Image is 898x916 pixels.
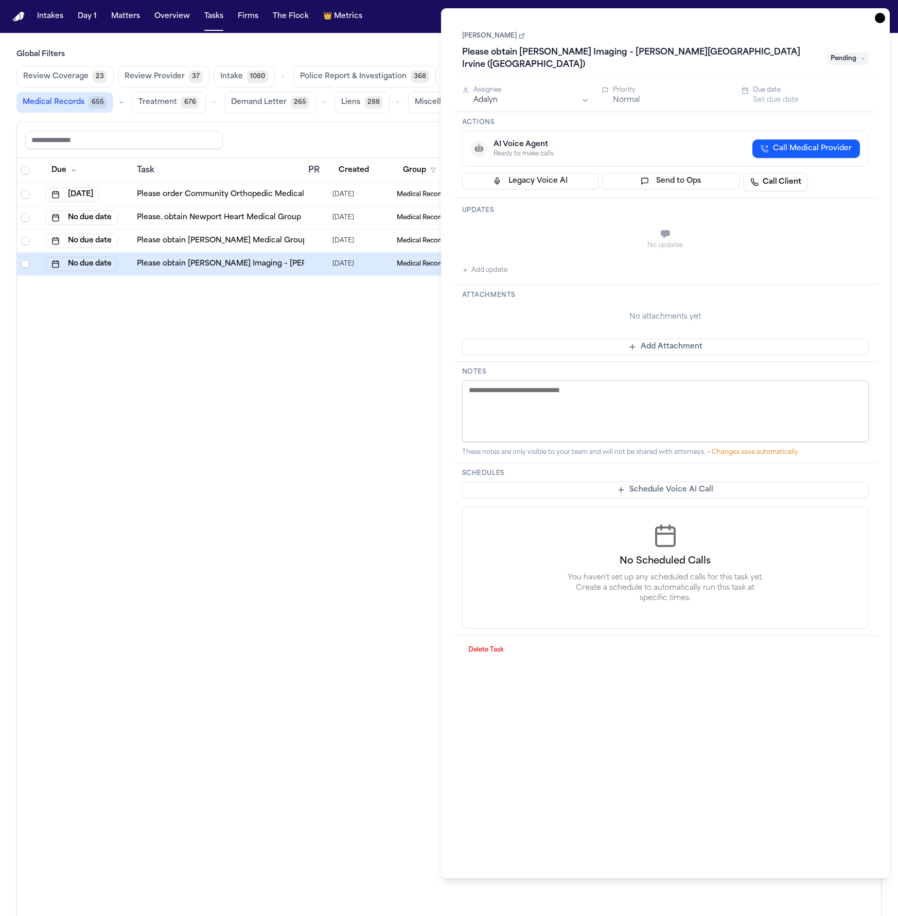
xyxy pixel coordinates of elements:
span: Medical Records [397,190,448,199]
span: Medical Records [397,214,448,222]
a: Please. obtain Newport Heart Medical Group [137,213,301,223]
button: The Flock [269,7,313,26]
h1: Please obtain [PERSON_NAME] Imaging – [PERSON_NAME][GEOGRAPHIC_DATA] Irvine ([GEOGRAPHIC_DATA]) [458,44,822,73]
span: 655 [89,96,107,109]
button: Delete Task [462,642,510,658]
a: Please obtain [PERSON_NAME] Imaging – [PERSON_NAME][GEOGRAPHIC_DATA] Irvine ([GEOGRAPHIC_DATA]) [137,259,544,269]
a: Call Client [744,173,808,191]
button: No due date [45,210,118,225]
div: AI Voice Agent [494,139,554,150]
button: Review Coverage23 [16,66,114,87]
button: Send to Ops [603,173,739,189]
button: Medical Records655 [16,92,113,113]
button: Firms [234,7,262,26]
span: Select row [21,214,29,222]
span: 368 [411,71,429,83]
button: Call Medical Provider [752,139,860,158]
button: No due date [45,257,118,271]
button: Police Report & Investigation368 [293,66,436,87]
span: Liens [341,97,360,108]
span: • Changes save automatically [708,449,798,455]
span: Intake [220,72,243,82]
span: Select row [21,260,29,268]
div: Task [137,164,300,177]
button: No due date [45,234,118,248]
span: 265 [291,96,309,109]
span: Demand Letter [231,97,287,108]
a: [PERSON_NAME] [462,32,525,40]
span: 1080 [247,71,268,83]
span: 37 [189,71,203,83]
div: Due date [753,86,869,94]
span: 23 [93,71,107,83]
span: Medical Records [23,97,84,108]
button: Tasks [200,7,227,26]
div: These notes are only visible to your team and will not be shared with attorneys. [462,448,869,456]
button: Review Provider37 [118,66,209,87]
button: crownMetrics [319,7,366,26]
a: Home [12,12,25,22]
span: 10/1/2025, 2:20:13 PM [332,234,354,248]
span: Police Report & Investigation [300,72,407,82]
button: Day 1 [74,7,101,26]
h3: Attachments [462,291,869,300]
button: Matters [107,7,144,26]
button: Overview [150,7,194,26]
div: Assignee [473,86,590,94]
button: Add Attachment [462,339,869,355]
span: Medical Records [397,260,448,268]
button: [DATE] [45,187,99,202]
span: Metrics [334,11,362,22]
button: Group [397,161,443,180]
button: Miscellaneous172 [408,92,495,113]
img: Finch Logo [12,12,25,22]
button: Due [45,161,83,180]
div: No attachments yet [462,312,869,322]
span: Miscellaneous [415,97,467,108]
span: 676 [181,96,199,109]
h3: Actions [462,118,869,127]
button: Schedule Voice AI Call [462,482,869,498]
button: Liens288 [334,92,390,113]
button: Intakes [33,7,67,26]
button: Legacy Voice AI [462,173,599,189]
h3: Updates [462,206,869,215]
button: Normal [613,95,640,105]
span: Call Medical Provider [773,144,852,154]
div: PR [308,164,324,177]
span: Review Coverage [23,72,89,82]
button: Intake1080 [214,66,275,87]
button: Created [332,161,375,180]
span: 10/1/2025, 2:20:35 PM [332,210,354,225]
span: Pending [827,52,869,65]
div: No updates [462,241,869,250]
span: Review Provider [125,72,185,82]
span: 10/3/2025, 12:36:49 PM [332,187,354,202]
button: Set due date [753,95,799,105]
div: Priority [613,86,729,94]
span: crown [323,11,332,22]
p: You haven't set up any scheduled calls for this task yet. Create a schedule to automatically run ... [567,573,764,604]
h3: Global Filters [16,49,882,60]
span: Select row [21,190,29,199]
h3: Schedules [462,469,869,478]
button: Demand Letter265 [224,92,316,113]
a: Please obtain [PERSON_NAME] Medical Group - [GEOGRAPHIC_DATA] [137,236,395,246]
a: Please order Community Orthopedic Medical Group [137,189,329,200]
button: Add update [462,264,507,276]
span: 288 [364,96,383,109]
button: Treatment676 [132,92,206,113]
div: Ready to make calls [494,150,554,158]
span: Treatment [138,97,177,108]
span: 🤖 [474,144,483,154]
span: Medical Records [397,237,448,245]
span: 10/1/2025, 2:19:20 PM [332,257,354,271]
h3: No Scheduled Calls [479,554,852,569]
